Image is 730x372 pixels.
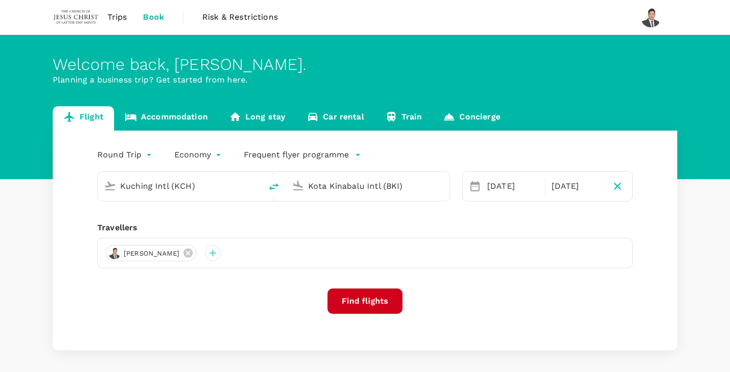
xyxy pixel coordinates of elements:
span: Trips [107,11,127,23]
button: Frequent flyer programme [244,149,361,161]
button: Find flights [327,288,403,314]
input: Depart from [120,178,240,194]
a: Car rental [296,106,375,131]
span: Book [143,11,164,23]
span: Risk & Restrictions [202,11,278,23]
img: avatar-67c14c8e670bc.jpeg [108,247,121,259]
div: [DATE] [547,176,607,196]
a: Train [375,106,433,131]
button: Open [254,185,257,187]
input: Going to [308,178,428,194]
img: The Malaysian Church of Jesus Christ of Latter-day Saints [53,6,99,28]
a: Long stay [218,106,296,131]
button: delete [262,175,286,199]
div: Economy [174,147,224,163]
button: Open [443,185,445,187]
img: Yew Jin Chua [641,7,661,27]
a: Accommodation [114,106,218,131]
div: Welcome back , [PERSON_NAME] . [53,55,677,74]
div: [DATE] [483,176,543,196]
a: Concierge [432,106,510,131]
span: [PERSON_NAME] [118,249,186,259]
p: Frequent flyer programme [244,149,349,161]
div: Travellers [97,222,633,234]
a: Flight [53,106,114,131]
p: Planning a business trip? Get started from here. [53,74,677,86]
div: [PERSON_NAME] [106,245,197,261]
div: Round Trip [97,147,154,163]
